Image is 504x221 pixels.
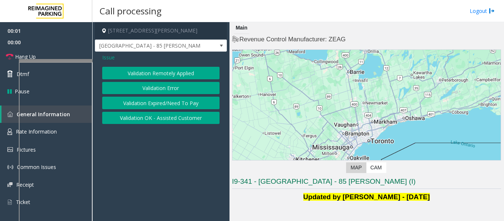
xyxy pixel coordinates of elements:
[102,97,220,109] button: Validation Expired/Need To Pay
[470,7,495,15] a: Logout
[234,22,249,34] div: Main
[7,147,13,152] img: 'icon'
[95,22,227,39] h4: [STREET_ADDRESS][PERSON_NAME]
[232,35,501,44] h4: Revenue Control Manufacturer: ZEAG
[15,87,30,95] span: Pause
[7,199,12,206] img: 'icon'
[7,128,12,135] img: 'icon'
[489,7,495,15] img: logout
[362,128,371,142] div: 85 Hanna Avenue, Toronto, ON
[346,162,366,173] label: Map
[15,53,36,61] span: Hang Up
[16,181,34,188] span: Receipt
[102,82,220,94] button: Validation Error
[95,40,200,52] span: [GEOGRAPHIC_DATA] - 85 [PERSON_NAME]
[17,146,36,153] span: Pictures
[7,164,13,170] img: 'icon'
[17,111,70,118] span: General Information
[7,182,13,187] img: 'icon'
[366,162,386,173] label: CAM
[232,177,501,189] h3: I9-341 - [GEOGRAPHIC_DATA] - 85 [PERSON_NAME] (I)
[102,67,220,79] button: Validation Remotely Applied
[17,163,56,170] span: Common Issues
[16,128,57,135] span: Rate Information
[96,2,165,20] h3: Call processing
[303,193,430,201] b: Updated by [PERSON_NAME] - [DATE]
[102,53,115,61] span: Issue
[1,106,92,123] a: General Information
[7,111,13,117] img: 'icon'
[102,112,220,124] button: Validation OK - Assisted Customer
[17,70,29,78] span: Dtmf
[16,198,30,206] span: Ticket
